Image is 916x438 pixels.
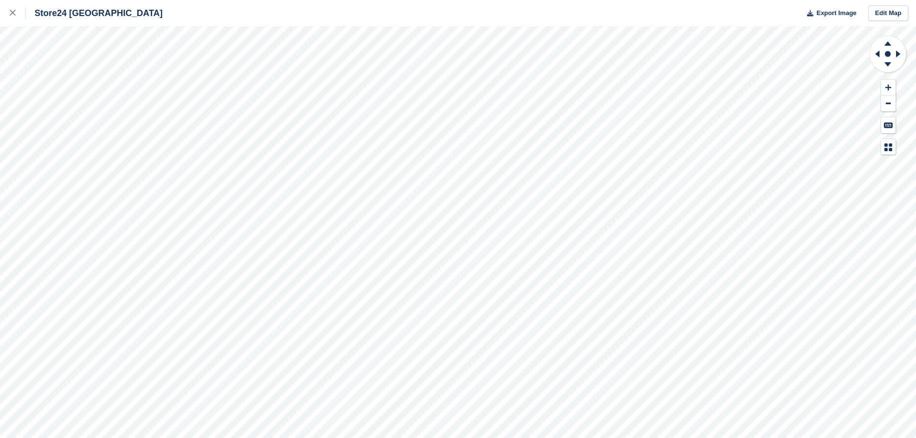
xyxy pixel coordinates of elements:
span: Export Image [816,8,856,18]
button: Zoom Out [881,96,896,112]
a: Edit Map [868,5,908,21]
button: Map Legend [881,139,896,155]
div: Store24 [GEOGRAPHIC_DATA] [26,7,162,19]
button: Keyboard Shortcuts [881,117,896,133]
button: Export Image [801,5,857,21]
button: Zoom In [881,80,896,96]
